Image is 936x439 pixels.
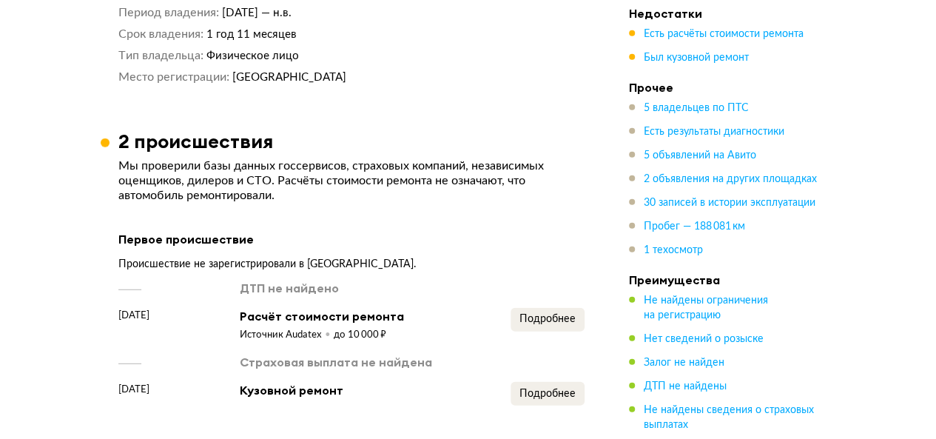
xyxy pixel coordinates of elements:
span: 5 объявлений на Авито [644,150,756,161]
span: Не найдены сведения о страховых выплатах [644,405,814,430]
span: [DATE] [118,382,149,397]
span: Не найдены ограничения на регистрацию [644,295,768,321]
div: Источник Audatex [240,329,334,342]
span: 30 записей в истории эксплуатации [644,198,815,208]
h4: Прочее [629,80,836,95]
dt: Тип владельца [118,48,203,64]
div: Происшествие не зарегистрировали в [GEOGRAPHIC_DATA]. [118,258,585,271]
span: Физическое лицо [206,50,299,61]
div: ДТП не найдено [240,280,339,296]
h4: Недостатки [629,6,836,21]
div: Кузовной ремонт [240,382,343,398]
h3: 2 происшествия [118,130,273,153]
dt: Период владения [118,5,219,21]
span: Залог не найден [644,358,724,368]
span: Есть расчёты стоимости ремонта [644,29,804,39]
span: 2 объявления на других площадках [644,174,817,184]
button: Подробнее [511,308,585,332]
h4: Преимущества [629,272,836,287]
span: 1 техосмотр [644,245,703,255]
button: Подробнее [511,382,585,406]
span: [DATE] — н.в. [222,7,292,19]
span: Подробнее [519,314,576,324]
span: Пробег — 188 081 км [644,221,745,232]
dt: Срок владения [118,27,203,42]
span: Нет сведений о розыске [644,334,764,344]
div: Первое происшествие [118,229,585,249]
p: Мы проверили базы данных госсервисов, страховых компаний, независимых оценщиков, дилеров и СТО. Р... [118,158,585,203]
dt: Место регистрации [118,70,229,85]
span: [GEOGRAPHIC_DATA] [232,72,346,83]
span: [DATE] [118,308,149,323]
span: Есть результаты диагностики [644,127,784,137]
span: ДТП не найдены [644,381,727,392]
span: Подробнее [519,389,576,399]
div: до 10 000 ₽ [334,329,386,342]
div: Страховая выплата не найдена [240,354,432,370]
span: 1 год 11 месяцев [206,29,297,40]
div: Расчёт стоимости ремонта [240,308,404,324]
span: Был кузовной ремонт [644,53,749,63]
span: 5 владельцев по ПТС [644,103,749,113]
